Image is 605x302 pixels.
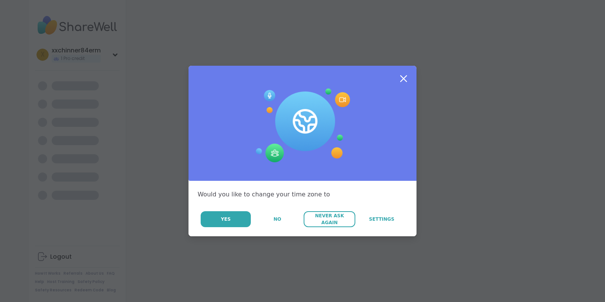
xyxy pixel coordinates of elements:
button: Yes [201,211,251,227]
button: No [252,211,303,227]
img: Session Experience [255,89,350,163]
span: Yes [221,216,231,223]
span: Never Ask Again [307,212,351,226]
a: Settings [356,211,407,227]
span: No [274,216,281,223]
button: Never Ask Again [304,211,355,227]
div: Would you like to change your time zone to [198,190,407,199]
span: Settings [369,216,394,223]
